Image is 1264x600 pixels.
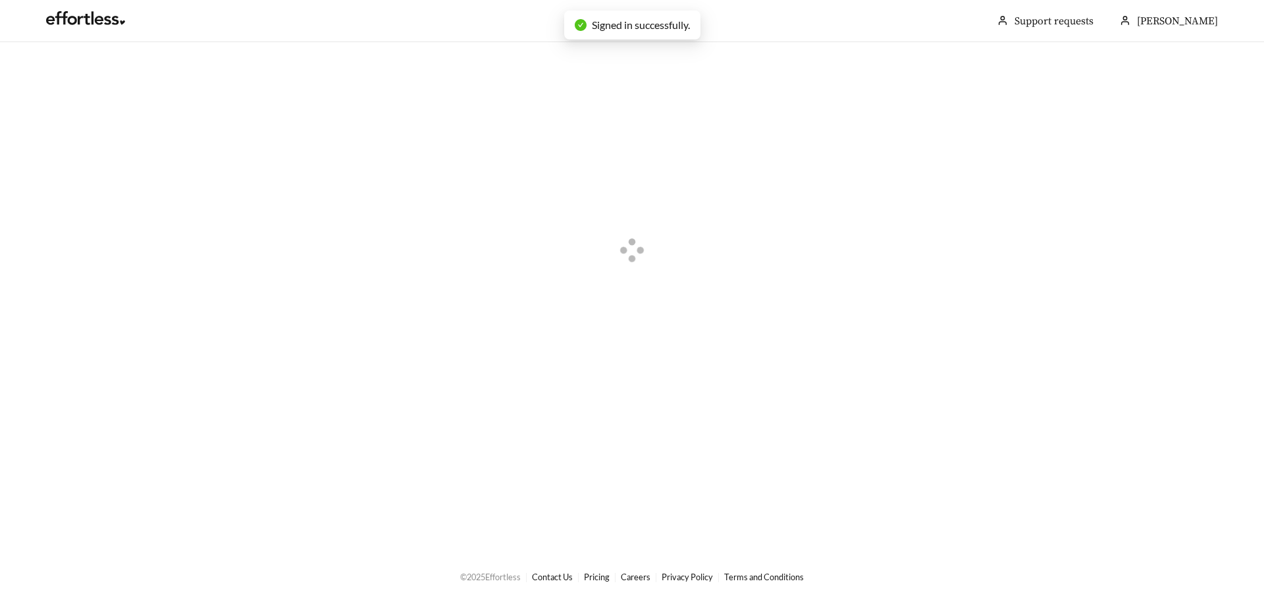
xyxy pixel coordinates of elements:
[532,572,573,582] a: Contact Us
[575,19,587,31] span: check-circle
[1014,14,1093,28] a: Support requests
[724,572,804,582] a: Terms and Conditions
[662,572,713,582] a: Privacy Policy
[584,572,610,582] a: Pricing
[592,18,690,31] span: Signed in successfully.
[621,572,650,582] a: Careers
[1137,14,1218,28] span: [PERSON_NAME]
[460,572,521,582] span: © 2025 Effortless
